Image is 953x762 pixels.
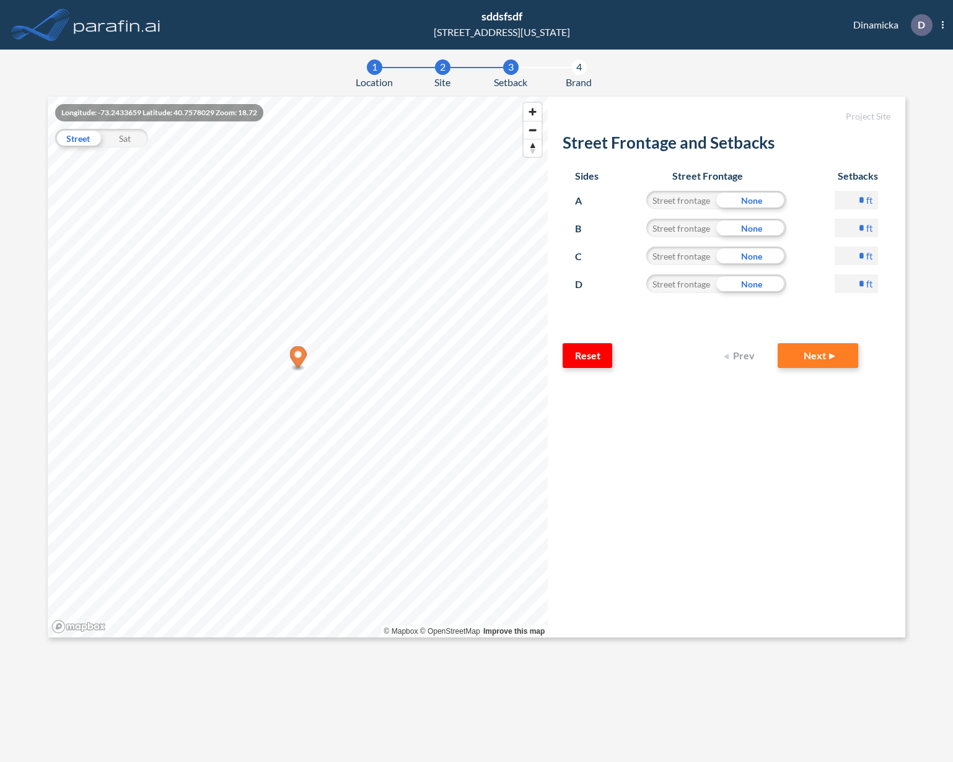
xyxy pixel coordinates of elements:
[866,194,873,206] label: ft
[367,59,382,75] div: 1
[563,112,890,122] h5: Project Site
[646,247,716,265] div: Street frontage
[483,627,545,636] a: Improve this map
[102,129,148,147] div: Sat
[481,9,522,23] span: sddsfsdf
[434,75,450,90] span: Site
[356,75,393,90] span: Location
[51,620,106,634] a: Mapbox homepage
[918,19,925,30] p: D
[384,627,418,636] a: Mapbox
[571,59,587,75] div: 4
[71,12,163,37] img: logo
[55,104,263,121] div: Longitude: -73.2433659 Latitude: 40.7578029 Zoom: 18.72
[716,274,786,293] div: None
[524,139,542,157] button: Reset bearing to north
[575,274,598,294] p: D
[566,75,592,90] span: Brand
[494,75,527,90] span: Setback
[866,278,873,290] label: ft
[835,14,944,36] div: Dinamicka
[420,627,480,636] a: OpenStreetMap
[646,219,716,237] div: Street frontage
[434,25,570,40] div: [STREET_ADDRESS][US_STATE]
[435,59,450,75] div: 2
[563,133,890,157] h2: Street Frontage and Setbacks
[575,219,598,239] p: B
[716,247,786,265] div: None
[625,170,789,182] h6: Street Frontage
[646,274,716,293] div: Street frontage
[575,170,599,182] h6: Sides
[55,129,102,147] div: Street
[716,219,786,237] div: None
[563,343,612,368] button: Reset
[575,191,598,211] p: A
[503,59,519,75] div: 3
[524,103,542,121] button: Zoom in
[524,121,542,139] button: Zoom out
[48,97,548,637] canvas: Map
[289,346,306,372] div: Map marker
[866,250,873,262] label: ft
[778,343,858,368] button: Next
[816,170,878,182] h6: Setbacks
[866,222,873,234] label: ft
[575,247,598,266] p: C
[646,191,716,209] div: Street frontage
[716,191,786,209] div: None
[716,343,765,368] button: Prev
